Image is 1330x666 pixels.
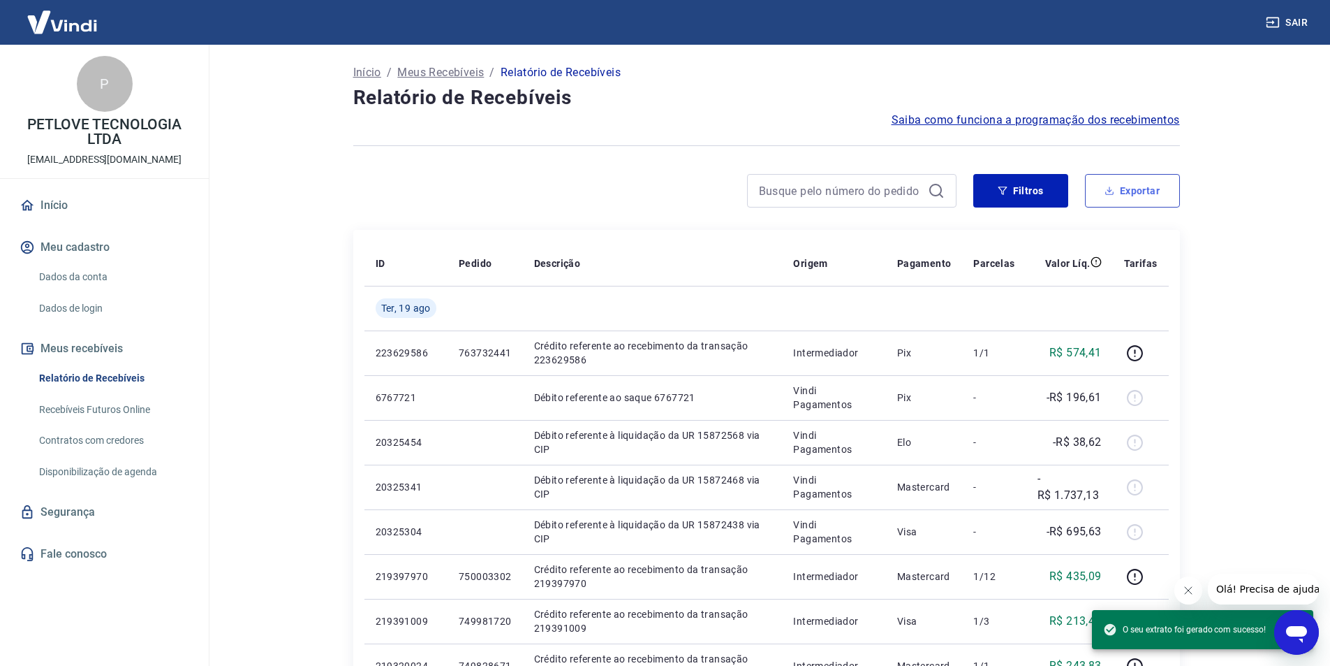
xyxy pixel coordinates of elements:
[34,294,192,323] a: Dados de login
[17,190,192,221] a: Início
[353,84,1180,112] h4: Relatório de Recebíveis
[17,1,108,43] img: Vindi
[1263,10,1313,36] button: Sair
[1045,256,1091,270] p: Valor Líq.
[534,607,771,635] p: Crédito referente ao recebimento da transação 219391009
[534,256,581,270] p: Descrição
[11,117,198,147] p: PETLOVE TECNOLOGIA LTDA
[793,614,874,628] p: Intermediador
[376,570,436,584] p: 219397970
[793,428,874,456] p: Vindi Pagamentos
[376,525,436,539] p: 20325304
[489,64,494,81] p: /
[376,614,436,628] p: 219391009
[793,384,874,412] p: Vindi Pagamentos
[1174,577,1202,605] iframe: Fechar mensagem
[534,563,771,591] p: Crédito referente ao recebimento da transação 219397970
[353,64,381,81] a: Início
[27,152,182,167] p: [EMAIL_ADDRESS][DOMAIN_NAME]
[17,333,192,364] button: Meus recebíveis
[897,525,952,539] p: Visa
[897,435,952,449] p: Elo
[973,435,1014,449] p: -
[897,256,952,270] p: Pagamento
[1208,574,1319,605] iframe: Mensagem da empresa
[77,56,133,112] div: P
[376,346,436,360] p: 223629586
[34,458,192,486] a: Disponibilização de agenda
[534,428,771,456] p: Débito referente à liquidação da UR 15872568 via CIP
[973,391,1014,405] p: -
[381,301,431,315] span: Ter, 19 ago
[892,112,1180,129] a: Saiba como funciona a programação dos recebimentos
[1085,174,1180,208] button: Exportar
[793,570,874,584] p: Intermediador
[376,391,436,405] p: 6767721
[459,614,512,628] p: 749981720
[534,473,771,501] p: Débito referente à liquidação da UR 15872468 via CIP
[376,435,436,449] p: 20325454
[17,539,192,570] a: Fale conosco
[34,426,192,455] a: Contratos com credores
[793,518,874,546] p: Vindi Pagamentos
[34,263,192,291] a: Dados da conta
[973,614,1014,628] p: 1/3
[1037,470,1102,504] p: -R$ 1.737,13
[459,570,512,584] p: 750003302
[973,570,1014,584] p: 1/12
[973,256,1014,270] p: Parcelas
[793,256,827,270] p: Origem
[534,518,771,546] p: Débito referente à liquidação da UR 15872438 via CIP
[1049,568,1102,585] p: R$ 435,09
[897,391,952,405] p: Pix
[8,10,117,21] span: Olá! Precisa de ajuda?
[793,473,874,501] p: Vindi Pagamentos
[759,180,922,201] input: Busque pelo número do pedido
[1274,610,1319,655] iframe: Botão para abrir a janela de mensagens
[534,391,771,405] p: Débito referente ao saque 6767721
[793,346,874,360] p: Intermediador
[376,480,436,494] p: 20325341
[973,174,1068,208] button: Filtros
[376,256,385,270] p: ID
[1103,623,1266,637] span: O seu extrato foi gerado com sucesso!
[17,232,192,263] button: Meu cadastro
[459,346,512,360] p: 763732441
[1049,613,1102,630] p: R$ 213,45
[501,64,621,81] p: Relatório de Recebíveis
[973,525,1014,539] p: -
[897,570,952,584] p: Mastercard
[973,480,1014,494] p: -
[1047,523,1102,540] p: -R$ 695,63
[973,346,1014,360] p: 1/1
[1047,389,1102,406] p: -R$ 196,61
[1053,434,1102,451] p: -R$ 38,62
[1049,345,1102,361] p: R$ 574,41
[897,480,952,494] p: Mastercard
[34,364,192,393] a: Relatório de Recebíveis
[387,64,392,81] p: /
[17,497,192,528] a: Segurança
[897,346,952,360] p: Pix
[1124,256,1158,270] p: Tarifas
[459,256,492,270] p: Pedido
[397,64,484,81] a: Meus Recebíveis
[34,396,192,424] a: Recebíveis Futuros Online
[534,339,771,367] p: Crédito referente ao recebimento da transação 223629586
[897,614,952,628] p: Visa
